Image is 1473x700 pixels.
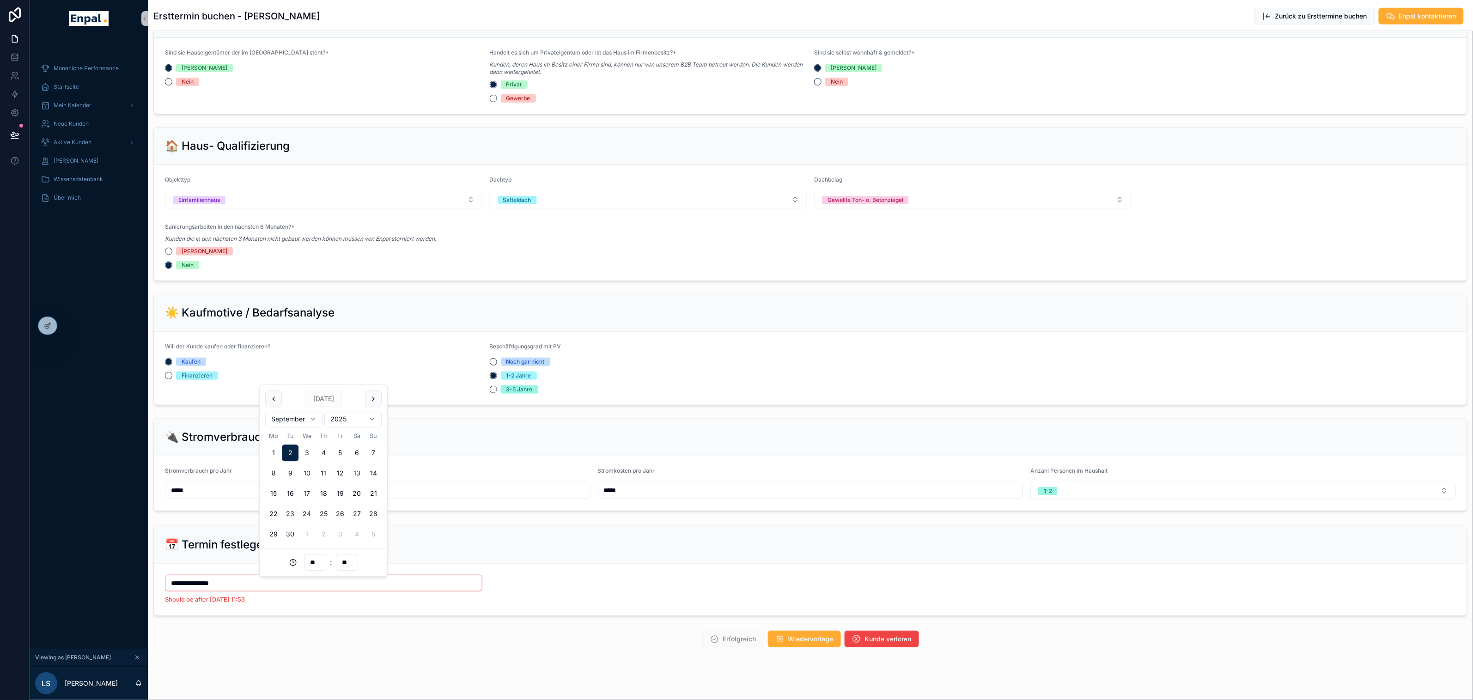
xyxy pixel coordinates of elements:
[315,465,332,482] button: Thursday, 11 September 2025
[831,78,843,86] div: Nein
[265,432,282,441] th: Monday
[365,445,382,462] button: Sunday, 7 September 2025
[490,61,807,76] em: Kunden, deren Haus im Besitz einer Firma sind, können nur von unserem B2B Team betreut werden. Di...
[506,80,522,89] div: Privat
[365,506,382,523] button: Sunday, 28 September 2025
[282,506,298,523] button: Tuesday, 23 September 2025
[298,526,315,543] button: Wednesday, 1 October 2025
[165,49,329,56] span: Sind sie Hauseigentümer der im [GEOGRAPHIC_DATA] steht?*
[42,678,51,689] span: LS
[165,191,482,208] button: Select Button
[165,467,232,474] span: Stromverbrauch pro Jahr
[1399,12,1456,21] span: Enpal kontaktieren
[598,467,655,474] span: Stromkosten pro Jahr
[506,94,530,103] div: Gewerbe
[1030,482,1456,499] button: Select Button
[365,465,382,482] button: Sunday, 14 September 2025
[315,445,332,462] button: Thursday, 4 September 2025
[35,189,142,206] a: Über mich
[35,134,142,151] a: Aktive Kunden
[35,152,142,169] a: [PERSON_NAME]
[178,196,220,204] div: Einfamilienhaus
[35,60,142,77] a: Monatliche Performance
[165,176,190,183] span: Objekttyp
[165,235,436,243] em: Kunden die in den nächsten 3 Monaten nicht gebaut werden können müssen von Enpal storniert werden.
[165,139,290,153] h2: 🏠 Haus- Qualifizierung
[182,78,194,86] div: Nein
[165,537,269,552] h2: 📅 Termin festlegen
[788,634,834,644] span: Wiedervorlage
[69,11,108,26] img: App logo
[332,506,348,523] button: Friday, 26 September 2025
[65,679,118,688] p: [PERSON_NAME]
[282,486,298,502] button: Tuesday, 16 September 2025
[315,432,332,441] th: Thursday
[332,486,348,502] button: Friday, 19 September 2025
[265,526,282,543] button: Monday, 29 September 2025
[54,194,81,201] span: Über mich
[1379,8,1464,24] button: Enpal kontaktieren
[298,432,315,441] th: Wednesday
[35,654,111,661] span: Viewing as [PERSON_NAME]
[265,486,282,502] button: Monday, 15 September 2025
[165,223,295,230] span: Sanierungsarbeiten in den nächsten 6 Monaten?*
[282,526,298,543] button: Tuesday, 30 September 2025
[332,465,348,482] button: Friday, 12 September 2025
[182,358,201,366] div: Kaufen
[165,595,482,604] li: Should be after [DATE] 11:53
[506,385,533,394] div: 3-5 Jahre
[348,486,365,502] button: Saturday, 20 September 2025
[165,430,317,444] h2: 🔌 Stromverbrauch & Kosten
[348,465,365,482] button: Saturday, 13 September 2025
[265,432,382,543] table: September 2025
[365,432,382,441] th: Sunday
[265,554,382,571] div: :
[814,49,915,56] span: Sind sie selbst wohnhaft & gemeldet?*
[298,506,315,523] button: Wednesday, 24 September 2025
[348,432,365,441] th: Saturday
[282,465,298,482] button: Tuesday, 9 September 2025
[348,526,365,543] button: Saturday, 4 October 2025
[1044,487,1052,495] div: 1-2
[831,64,876,72] div: [PERSON_NAME]
[182,64,227,72] div: [PERSON_NAME]
[54,176,103,183] span: Wissensdatenbank
[54,102,91,109] span: Mein Kalender
[265,506,282,523] button: Monday, 22 September 2025
[332,526,348,543] button: Friday, 3 October 2025
[54,83,79,91] span: Startseite
[1254,8,1375,24] button: Zurück zu Ersttermine buchen
[365,526,382,543] button: Sunday, 5 October 2025
[54,157,98,164] span: [PERSON_NAME]
[845,631,919,647] button: Kunde verloren
[503,196,531,204] div: Satteldach
[506,358,545,366] div: Noch gar nicht
[490,176,512,183] span: Dachtyp
[182,371,213,380] div: Finanzieren
[1275,12,1367,21] span: Zurück zu Ersttermine buchen
[35,79,142,95] a: Startseite
[490,191,807,208] button: Select Button
[315,526,332,543] button: Thursday, 2 October 2025
[30,37,148,218] div: scrollable content
[490,343,561,350] span: Beschäftigungsgrad mit PV
[814,191,1132,208] button: Select Button
[814,176,842,183] span: Dachbelag
[298,486,315,502] button: Wednesday, 17 September 2025
[828,196,903,204] div: Gewellte Ton- o. Betonziegel
[182,247,227,256] div: [PERSON_NAME]
[768,631,841,647] button: Wiedervorlage
[506,371,531,380] div: 1-2 Jahre
[315,486,332,502] button: Thursday, 18 September 2025
[265,445,282,462] button: Monday, 1 September 2025
[35,116,142,132] a: Neue Kunden
[348,445,365,462] button: Saturday, 6 September 2025
[54,139,91,146] span: Aktive Kunden
[35,171,142,188] a: Wissensdatenbank
[348,506,365,523] button: Saturday, 27 September 2025
[332,432,348,441] th: Friday
[298,445,315,462] button: Wednesday, 3 September 2025
[490,49,677,56] span: Handelt es sich um Privateigentum oder ist das Haus im Firmenbesitz?*
[54,65,119,72] span: Monatliche Performance
[54,120,89,128] span: Neue Kunden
